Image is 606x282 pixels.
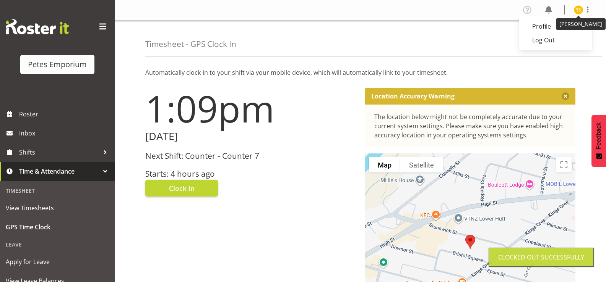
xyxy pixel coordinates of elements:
button: Feedback - Show survey [591,115,606,167]
div: Clocked out Successfully [498,253,584,262]
span: Apply for Leave [6,256,109,267]
span: Clock In [169,183,195,193]
h3: Starts: 4 hours ago [145,169,356,178]
button: Toggle fullscreen view [556,157,572,172]
span: GPS Time Clock [6,221,109,233]
span: Inbox [19,127,111,139]
p: Location Accuracy Warning [371,92,455,100]
span: Roster [19,108,111,120]
img: tamara-straker11292.jpg [574,5,583,15]
span: View Timesheets [6,202,109,214]
p: Automatically clock-in to your shift via your mobile device, which will automatically link to you... [145,68,575,77]
a: GPS Time Clock [2,218,113,237]
h4: Timesheet - GPS Clock In [145,40,236,48]
button: Show satellite imagery [400,157,443,172]
button: Close message [562,92,569,100]
span: Feedback [595,122,602,149]
h1: 1:09pm [145,88,356,129]
div: Petes Emporium [28,59,87,70]
h3: Next Shift: Counter - Counter 7 [145,151,356,160]
a: View Timesheets [2,198,113,218]
img: Rosterit website logo [6,19,69,34]
button: Clock In [145,180,218,197]
span: Shifts [19,147,99,158]
a: Profile [519,19,592,33]
span: Time & Attendance [19,166,99,177]
button: Show street map [369,157,400,172]
a: Log Out [519,33,592,47]
div: Timesheet [2,183,113,198]
div: Leave [2,237,113,252]
a: Apply for Leave [2,252,113,271]
h2: [DATE] [145,131,356,142]
div: The location below might not be completely accurate due to your current system settings. Please m... [374,112,567,140]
